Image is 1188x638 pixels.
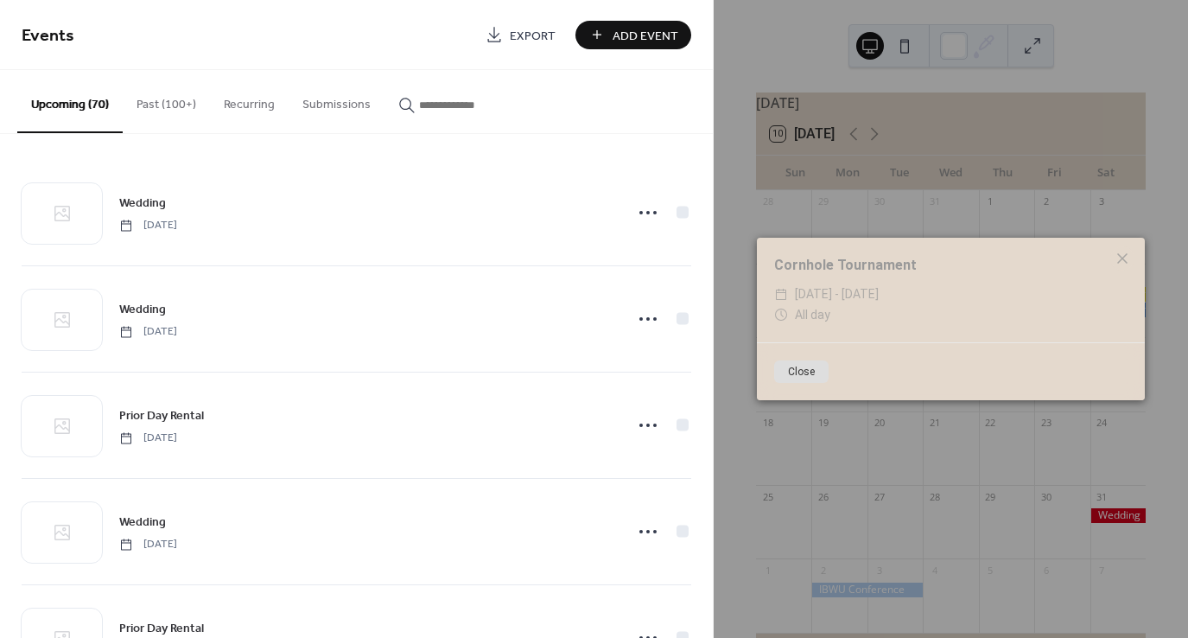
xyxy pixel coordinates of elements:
[119,299,166,319] a: Wedding
[510,27,556,45] span: Export
[119,620,204,638] span: Prior Day Rental
[613,27,678,45] span: Add Event
[119,405,204,425] a: Prior Day Rental
[17,70,123,133] button: Upcoming (70)
[119,407,204,425] span: Prior Day Rental
[774,360,829,383] button: Close
[473,21,569,49] a: Export
[123,70,210,131] button: Past (100+)
[795,305,830,326] span: All day
[757,255,1145,276] div: Cornhole Tournament
[119,512,166,532] a: Wedding
[119,324,177,340] span: [DATE]
[119,193,166,213] a: Wedding
[774,284,788,305] div: ​
[119,301,166,319] span: Wedding
[774,305,788,326] div: ​
[119,618,204,638] a: Prior Day Rental
[119,514,166,532] span: Wedding
[119,218,177,233] span: [DATE]
[119,431,177,446] span: [DATE]
[210,70,289,131] button: Recurring
[795,284,879,305] span: [DATE] - [DATE]
[289,70,384,131] button: Submissions
[119,537,177,552] span: [DATE]
[575,21,691,49] button: Add Event
[119,195,166,213] span: Wedding
[22,19,74,53] span: Events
